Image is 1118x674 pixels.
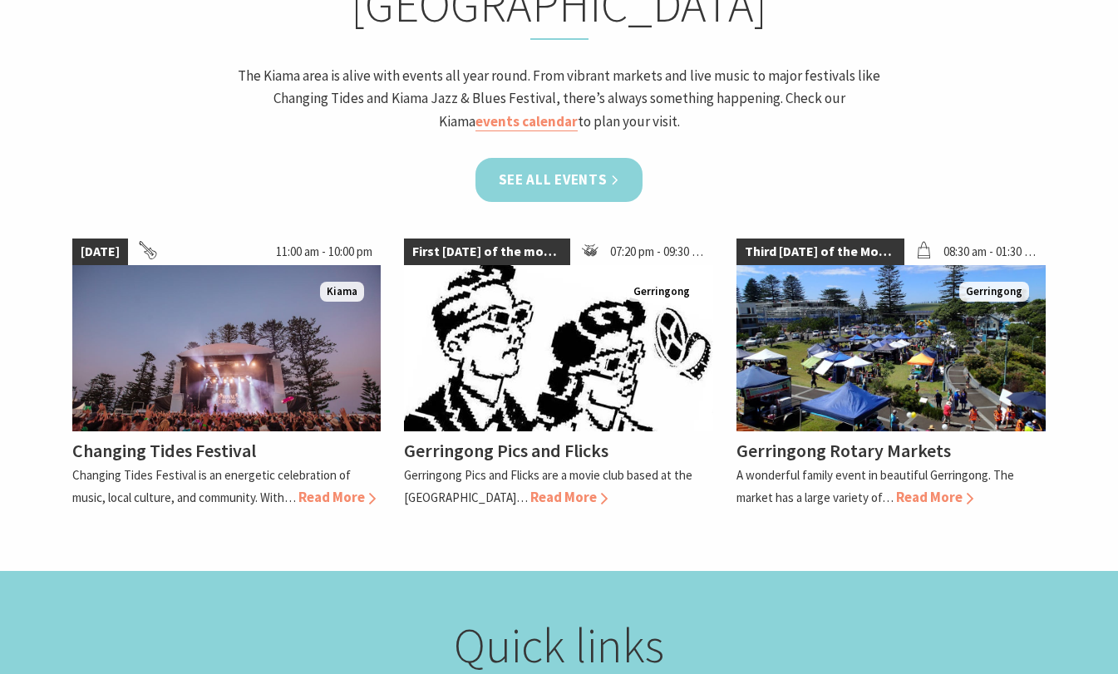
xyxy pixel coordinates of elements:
a: First [DATE] of the month 07:20 pm - 09:30 pm Gerringong Gerringong Pics and Flicks Gerringong Pi... [404,239,713,509]
span: First [DATE] of the month [404,239,570,265]
span: Read More [530,488,608,506]
p: Gerringong Pics and Flicks are a movie club based at the [GEOGRAPHIC_DATA]… [404,467,692,505]
span: 07:20 pm - 09:30 pm [602,239,714,265]
h4: Changing Tides Festival [72,439,256,462]
a: [DATE] 11:00 am - 10:00 pm Changing Tides Main Stage Kiama Changing Tides Festival Changing Tides... [72,239,382,509]
span: Read More [298,488,376,506]
p: The Kiama area is alive with events all year round. From vibrant markets and live music to major ... [234,65,885,133]
span: [DATE] [72,239,128,265]
p: Changing Tides Festival is an energetic celebration of music, local culture, and community. With… [72,467,351,505]
h4: Gerringong Rotary Markets [736,439,951,462]
a: events calendar [475,112,578,131]
img: Changing Tides Main Stage [72,265,382,431]
span: Kiama [320,282,364,303]
span: Gerringong [959,282,1029,303]
span: 08:30 am - 01:30 pm [935,239,1046,265]
h4: Gerringong Pics and Flicks [404,439,608,462]
span: 11:00 am - 10:00 pm [268,239,381,265]
a: See all Events [475,158,643,202]
a: Third [DATE] of the Month 08:30 am - 01:30 pm Christmas Market and Street Parade Gerringong Gerri... [736,239,1046,509]
span: Third [DATE] of the Month [736,239,904,265]
span: Read More [896,488,973,506]
p: A wonderful family event in beautiful Gerringong. The market has a large variety of… [736,467,1014,505]
img: Christmas Market and Street Parade [736,265,1046,431]
span: Gerringong [627,282,697,303]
